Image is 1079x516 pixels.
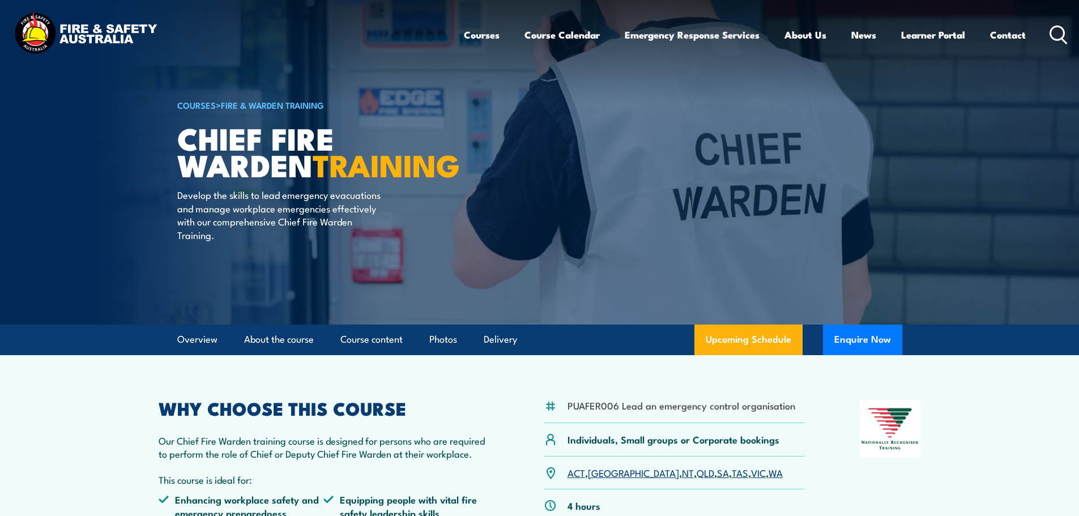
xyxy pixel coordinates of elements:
[625,20,760,50] a: Emergency Response Services
[429,325,457,355] a: Photos
[221,99,324,111] a: Fire & Warden Training
[851,20,876,50] a: News
[860,400,921,458] img: Nationally Recognised Training logo.
[568,466,783,479] p: , , , , , , ,
[159,434,489,460] p: Our Chief Fire Warden training course is designed for persons who are required to perform the rol...
[244,325,314,355] a: About the course
[159,400,489,416] h2: WHY CHOOSE THIS COURSE
[823,325,902,355] button: Enquire Now
[697,466,714,479] a: QLD
[588,466,679,479] a: [GEOGRAPHIC_DATA]
[313,140,460,187] strong: TRAINING
[177,98,457,112] h6: >
[568,499,600,512] p: 4 hours
[177,99,216,111] a: COURSES
[568,466,585,479] a: ACT
[717,466,729,479] a: SA
[784,20,826,50] a: About Us
[682,466,694,479] a: NT
[484,325,517,355] a: Delivery
[568,399,795,412] li: PUAFER006 Lead an emergency control organisation
[159,473,489,486] p: This course is ideal for:
[524,20,600,50] a: Course Calendar
[990,20,1026,50] a: Contact
[340,325,403,355] a: Course content
[177,125,457,177] h1: Chief Fire Warden
[732,466,748,479] a: TAS
[751,466,766,479] a: VIC
[568,433,779,446] p: Individuals, Small groups or Corporate bookings
[177,188,384,241] p: Develop the skills to lead emergency evacuations and manage workplace emergencies effectively wit...
[177,325,217,355] a: Overview
[694,325,803,355] a: Upcoming Schedule
[769,466,783,479] a: WA
[464,20,500,50] a: Courses
[901,20,965,50] a: Learner Portal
